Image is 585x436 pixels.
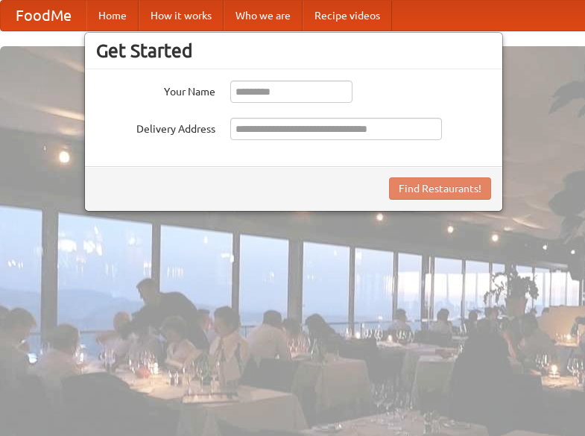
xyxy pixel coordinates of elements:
[96,40,491,62] h3: Get Started
[1,1,86,31] a: FoodMe
[389,177,491,200] button: Find Restaurants!
[139,1,224,31] a: How it works
[224,1,303,31] a: Who we are
[86,1,139,31] a: Home
[303,1,392,31] a: Recipe videos
[96,118,215,136] label: Delivery Address
[96,80,215,99] label: Your Name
